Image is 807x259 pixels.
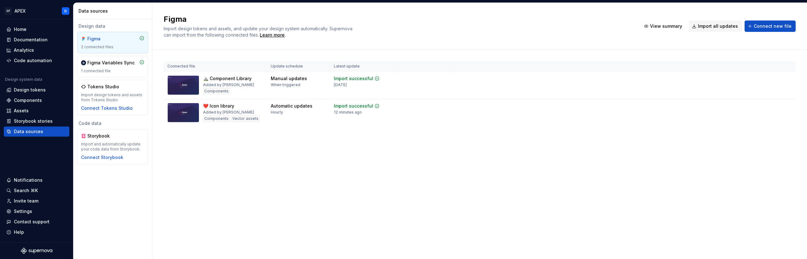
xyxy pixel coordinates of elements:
[14,219,49,225] div: Contact support
[14,87,46,93] div: Design tokens
[4,85,69,95] a: Design tokens
[231,115,260,122] div: Vector assets
[81,105,133,111] button: Connect Tokens Studio
[259,33,286,38] span: .
[203,82,254,87] div: Added by [PERSON_NAME]
[164,61,267,72] th: Connected file
[334,82,347,87] div: [DATE]
[698,23,738,29] span: Import all updates
[4,185,69,196] button: Search ⌘K
[4,206,69,216] a: Settings
[4,56,69,66] a: Code automation
[81,92,144,103] div: Import design tokens and assets from Tokens Studio
[745,21,796,32] button: Connect new file
[81,68,144,74] div: 1 connected file
[14,208,32,215] div: Settings
[4,116,69,126] a: Storybook stories
[14,118,53,124] div: Storybook stories
[64,9,67,14] div: D
[14,108,29,114] div: Assets
[14,37,48,43] div: Documentation
[267,61,330,72] th: Update schedule
[330,61,396,72] th: Latest update
[14,187,38,194] div: Search ⌘K
[87,36,118,42] div: Figma
[87,84,119,90] div: Tokens Studio
[203,75,252,82] div: ⛰️ Component Library
[81,142,144,152] div: Import and automatically update your code data from Storybook.
[650,23,682,29] span: View summary
[203,103,234,109] div: ❤️ Icon library
[14,26,26,32] div: Home
[81,44,144,50] div: 2 connected files
[271,103,312,109] div: Automatic updates
[4,106,69,116] a: Assets
[4,24,69,34] a: Home
[164,14,633,24] h2: Figma
[81,154,123,161] button: Connect Storybook
[4,196,69,206] a: Invite team
[5,77,42,82] div: Design system data
[754,23,792,29] span: Connect new file
[14,97,42,103] div: Components
[4,127,69,137] a: Data sources
[77,56,148,77] a: Figma Variables Sync1 connected file
[271,82,300,87] div: When triggered
[77,32,148,53] a: Figma2 connected files
[260,32,285,38] a: Learn more
[4,95,69,105] a: Components
[4,45,69,55] a: Analytics
[1,4,72,18] button: OFAPEXD
[14,229,24,235] div: Help
[4,175,69,185] button: Notifications
[4,227,69,237] button: Help
[334,103,373,109] div: Import successful
[77,23,148,29] div: Design data
[271,75,307,82] div: Manual updates
[21,248,52,254] svg: Supernova Logo
[14,57,52,64] div: Code automation
[4,7,12,15] div: OF
[77,120,148,127] div: Code data
[87,133,118,139] div: Storybook
[14,47,34,53] div: Analytics
[164,26,354,38] span: Import design tokens and assets, and update your design system automatically. Supernova can impor...
[334,110,362,115] div: 12 minutes ago
[77,129,148,164] a: StorybookImport and automatically update your code data from Storybook.Connect Storybook
[77,80,148,115] a: Tokens StudioImport design tokens and assets from Tokens StudioConnect Tokens Studio
[641,21,686,32] button: View summary
[203,115,230,122] div: Components
[14,198,38,204] div: Invite team
[15,8,26,14] div: APEX
[4,217,69,227] button: Contact support
[14,177,43,183] div: Notifications
[14,128,43,135] div: Data sources
[78,8,149,14] div: Data sources
[334,75,373,82] div: Import successful
[271,110,283,115] div: Hourly
[689,21,742,32] button: Import all updates
[87,60,135,66] div: Figma Variables Sync
[4,35,69,45] a: Documentation
[203,88,230,94] div: Components
[203,110,254,115] div: Added by [PERSON_NAME]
